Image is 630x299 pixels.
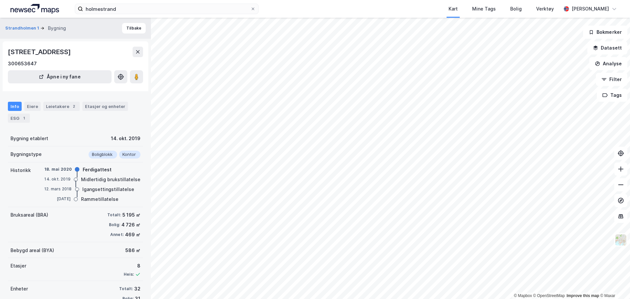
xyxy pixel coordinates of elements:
div: 1 [21,115,27,121]
div: Historikk [10,166,31,174]
div: Bygningstype [10,150,42,158]
div: 12. mars 2018 [44,186,72,192]
div: 14. okt. 2019 [111,135,140,142]
iframe: Chat Widget [597,267,630,299]
div: 586 ㎡ [125,246,140,254]
button: Analyse [589,57,627,70]
div: Ferdigattest [83,166,112,174]
div: Verktøy [536,5,554,13]
div: Enheter [10,285,28,293]
div: Igangsettingstillatelse [82,185,134,193]
div: Rammetillatelse [81,195,118,203]
div: Leietakere [43,102,80,111]
div: 469 ㎡ [125,231,140,239]
div: 4 726 ㎡ [121,221,140,229]
div: Totalt: [119,286,133,291]
div: 32 [134,285,140,293]
div: Bygning [48,24,66,32]
img: logo.a4113a55bc3d86da70a041830d287a7e.svg [10,4,59,14]
div: Bygning etablert [10,135,48,142]
button: Tags [597,89,627,102]
div: Heis: [124,272,134,277]
div: 300653647 [8,60,37,68]
button: Tilbake [122,23,146,33]
div: Bolig [510,5,522,13]
div: Eiere [24,102,41,111]
div: 2 [71,103,77,110]
button: Åpne i ny fane [8,70,112,83]
div: ESG [8,114,30,123]
div: [DATE] [44,196,71,202]
div: 18. mai 2020 [44,166,72,172]
a: Mapbox [514,293,532,298]
div: Kart [449,5,458,13]
div: 8 [124,262,140,270]
div: [PERSON_NAME] [572,5,609,13]
a: Improve this map [567,293,599,298]
img: Z [615,234,627,246]
button: Bokmerker [583,26,627,39]
div: Bebygd areal (BYA) [10,246,54,254]
div: Info [8,102,22,111]
div: Bolig: [109,222,120,227]
div: [STREET_ADDRESS] [8,47,72,57]
a: OpenStreetMap [533,293,565,298]
button: Filter [596,73,627,86]
div: Mine Tags [472,5,496,13]
button: Strandholmen 1 [5,25,40,32]
input: Søk på adresse, matrikkel, gårdeiere, leietakere eller personer [83,4,250,14]
div: Bruksareal (BRA) [10,211,48,219]
div: Annet: [110,232,124,237]
div: Etasjer og enheter [85,103,125,109]
div: Etasjer [10,262,26,270]
div: Totalt: [107,212,121,218]
button: Datasett [587,41,627,54]
div: 14. okt. 2019 [44,176,71,182]
div: Midlertidig brukstillatelse [81,176,140,183]
div: 5 195 ㎡ [122,211,140,219]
